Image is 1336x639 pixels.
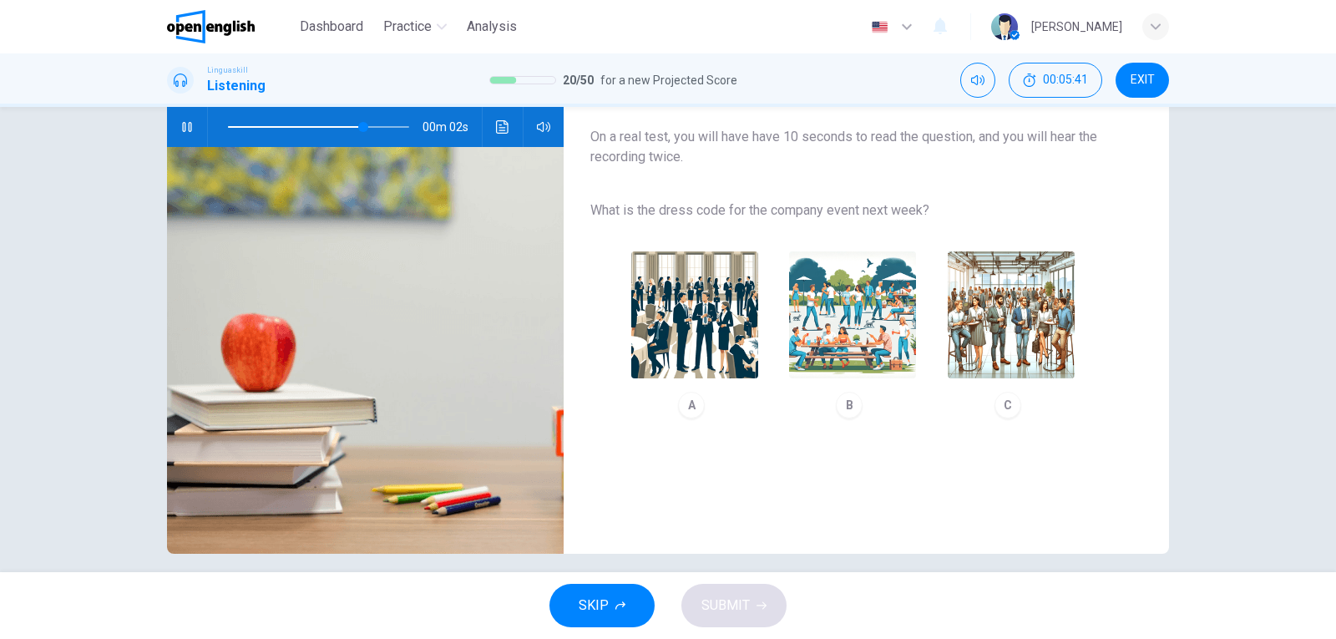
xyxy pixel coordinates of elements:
[991,13,1018,40] img: Profile picture
[207,76,266,96] h1: Listening
[549,584,655,627] button: SKIP
[1031,17,1122,37] div: [PERSON_NAME]
[789,251,916,378] img: B
[383,17,432,37] span: Practice
[590,127,1116,167] span: On a real test, you will have have 10 seconds to read the question, and you will hear the recordi...
[1116,63,1169,98] button: EXIT
[167,147,564,554] img: Listen to a clip about the dress code for an event.
[489,107,516,147] button: Click to see the audio transcription
[960,63,995,98] div: Mute
[423,107,482,147] span: 00m 02s
[590,200,1116,221] span: What is the dress code for the company event next week?
[1043,74,1088,87] span: 00:05:41
[994,392,1021,418] div: C
[948,251,1075,378] img: C
[377,12,453,42] button: Practice
[579,594,609,617] span: SKIP
[1009,63,1102,98] button: 00:05:41
[1009,63,1102,98] div: Hide
[869,21,890,33] img: en
[293,12,370,42] button: Dashboard
[678,392,705,418] div: A
[167,10,293,43] a: OpenEnglish logo
[207,64,248,76] span: Linguaskill
[167,10,255,43] img: OpenEnglish logo
[467,17,517,37] span: Analysis
[940,244,1082,426] button: C
[600,70,737,90] span: for a new Projected Score
[782,244,924,426] button: B
[1131,74,1155,87] span: EXIT
[624,244,766,426] button: A
[631,251,758,378] img: A
[836,392,863,418] div: B
[300,17,363,37] span: Dashboard
[563,70,594,90] span: 20 / 50
[460,12,524,42] button: Analysis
